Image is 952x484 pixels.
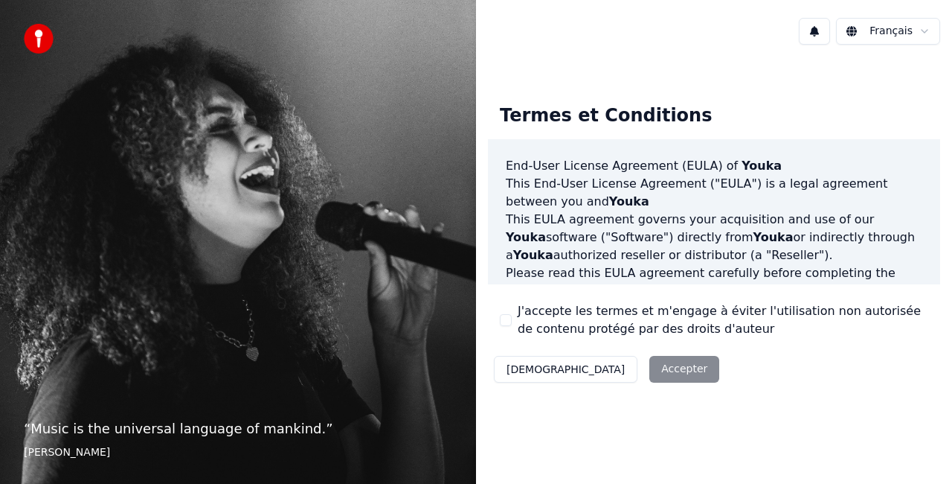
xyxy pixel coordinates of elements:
[24,24,54,54] img: youka
[513,248,553,262] span: Youka
[506,264,922,336] p: Please read this EULA agreement carefully before completing the installation process and using th...
[753,230,794,244] span: Youka
[24,418,452,439] p: “ Music is the universal language of mankind. ”
[518,302,928,338] label: J'accepte les termes et m'engage à éviter l'utilisation non autorisée de contenu protégé par des ...
[494,356,637,383] button: [DEMOGRAPHIC_DATA]
[506,175,922,211] p: This End-User License Agreement ("EULA") is a legal agreement between you and
[506,230,546,244] span: Youka
[488,92,724,140] div: Termes et Conditions
[506,211,922,264] p: This EULA agreement governs your acquisition and use of our software ("Software") directly from o...
[710,284,750,298] span: Youka
[506,157,922,175] h3: End-User License Agreement (EULA) of
[24,445,452,460] footer: [PERSON_NAME]
[742,159,782,173] span: Youka
[609,194,649,208] span: Youka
